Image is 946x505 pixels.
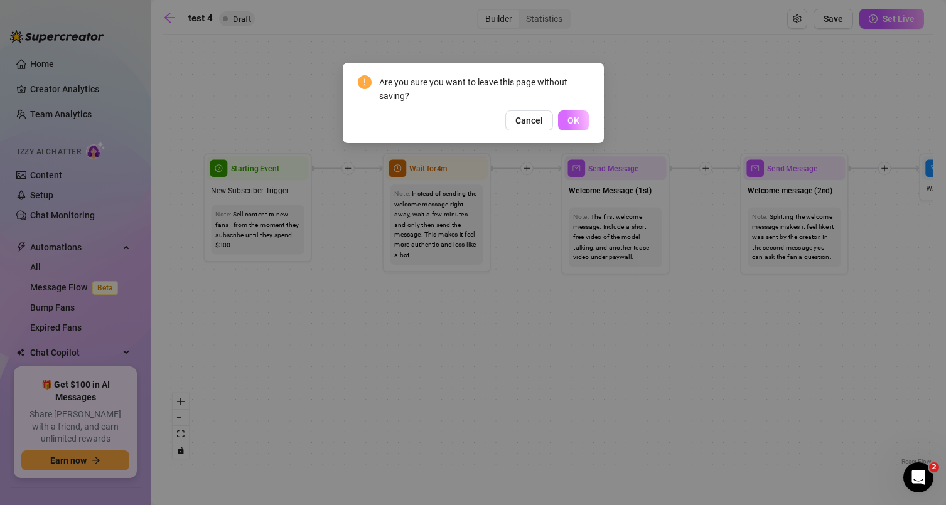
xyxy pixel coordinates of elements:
div: Are you sure you want to leave this page without saving? [379,75,589,103]
span: exclamation-circle [358,75,372,89]
span: OK [567,115,579,125]
span: Cancel [515,115,543,125]
iframe: Intercom live chat [903,462,933,492]
button: Cancel [505,110,553,130]
span: 2 [929,462,939,472]
button: OK [558,110,589,130]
